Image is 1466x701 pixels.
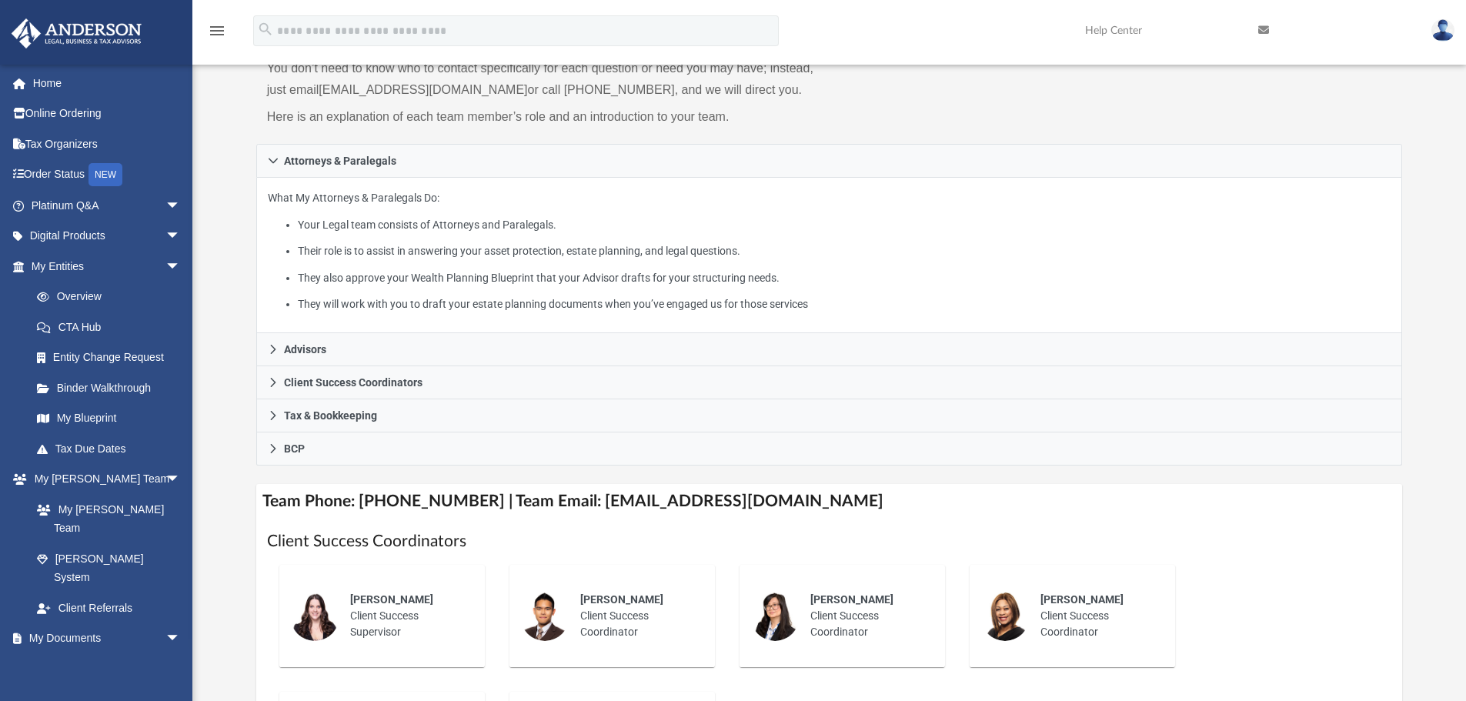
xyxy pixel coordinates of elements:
[256,432,1403,466] a: BCP
[22,494,189,543] a: My [PERSON_NAME] Team
[7,18,146,48] img: Anderson Advisors Platinum Portal
[256,178,1403,334] div: Attorneys & Paralegals
[298,242,1391,261] li: Their role is to assist in answering your asset protection, estate planning, and legal questions.
[165,251,196,282] span: arrow_drop_down
[267,530,1392,552] h1: Client Success Coordinators
[165,221,196,252] span: arrow_drop_down
[284,443,305,454] span: BCP
[290,592,339,641] img: thumbnail
[268,189,1391,314] p: What My Attorneys & Paralegals Do:
[11,190,204,221] a: Platinum Q&Aarrow_drop_down
[298,295,1391,314] li: They will work with you to draft your estate planning documents when you’ve engaged us for those ...
[520,592,569,641] img: thumbnail
[800,581,934,651] div: Client Success Coordinator
[11,68,204,98] a: Home
[22,312,204,342] a: CTA Hub
[580,593,663,606] span: [PERSON_NAME]
[88,163,122,186] div: NEW
[11,251,204,282] a: My Entitiesarrow_drop_down
[165,464,196,496] span: arrow_drop_down
[350,593,433,606] span: [PERSON_NAME]
[284,344,326,355] span: Advisors
[11,623,196,654] a: My Documentsarrow_drop_down
[267,106,819,128] p: Here is an explanation of each team member’s role and an introduction to your team.
[22,372,204,403] a: Binder Walkthrough
[22,593,196,623] a: Client Referrals
[750,592,800,641] img: thumbnail
[284,377,422,388] span: Client Success Coordinators
[569,581,704,651] div: Client Success Coordinator
[22,282,204,312] a: Overview
[256,333,1403,366] a: Advisors
[319,83,527,96] a: [EMAIL_ADDRESS][DOMAIN_NAME]
[208,29,226,40] a: menu
[1431,19,1454,42] img: User Pic
[22,403,196,434] a: My Blueprint
[208,22,226,40] i: menu
[11,159,204,191] a: Order StatusNEW
[22,543,196,593] a: [PERSON_NAME] System
[22,433,204,464] a: Tax Due Dates
[256,399,1403,432] a: Tax & Bookkeeping
[11,221,204,252] a: Digital Productsarrow_drop_down
[980,592,1030,641] img: thumbnail
[257,21,274,38] i: search
[11,98,204,129] a: Online Ordering
[1030,581,1164,651] div: Client Success Coordinator
[298,215,1391,235] li: Your Legal team consists of Attorneys and Paralegals.
[256,484,1403,519] h4: Team Phone: [PHONE_NUMBER] | Team Email: [EMAIL_ADDRESS][DOMAIN_NAME]
[11,464,196,495] a: My [PERSON_NAME] Teamarrow_drop_down
[267,58,819,101] p: You don’t need to know who to contact specifically for each question or need you may have; instea...
[810,593,893,606] span: [PERSON_NAME]
[256,366,1403,399] a: Client Success Coordinators
[256,144,1403,178] a: Attorneys & Paralegals
[165,190,196,222] span: arrow_drop_down
[298,269,1391,288] li: They also approve your Wealth Planning Blueprint that your Advisor drafts for your structuring ne...
[11,129,204,159] a: Tax Organizers
[165,623,196,655] span: arrow_drop_down
[339,581,474,651] div: Client Success Supervisor
[284,410,377,421] span: Tax & Bookkeeping
[1040,593,1124,606] span: [PERSON_NAME]
[284,155,396,166] span: Attorneys & Paralegals
[22,342,204,373] a: Entity Change Request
